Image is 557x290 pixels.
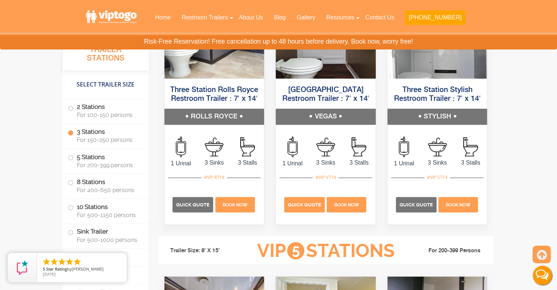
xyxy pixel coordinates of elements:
[528,261,557,290] button: Live Chat
[73,257,82,266] li: 
[164,239,246,261] li: Trailer Size: 8' X 15'
[313,172,338,182] div: #VIP V714
[57,257,66,266] li: 
[164,159,198,168] span: 1 Urinal
[65,257,74,266] li: 
[77,137,140,144] span: For 150-250 persons
[309,158,342,167] span: 3 Sinks
[284,201,326,208] a: Quick Quote
[149,10,176,26] a: Home
[276,109,376,125] h5: VEGAS
[438,201,479,208] a: Book Now
[342,158,376,167] span: 3 Stalls
[223,202,248,207] span: Book Now
[400,10,471,29] a: [PHONE_NUMBER]
[176,202,209,207] span: Quick Quote
[176,10,233,26] a: Restroom Trailers
[287,136,298,157] img: an icon of urinal
[387,159,421,168] span: 1 Urinal
[394,86,481,103] a: Three Station Stylish Restroom Trailer : 7′ x 14′
[63,74,149,95] h4: Select Trailer Size
[282,86,369,103] a: [GEOGRAPHIC_DATA] Restroom Trailer : 7′ x 14′
[291,10,321,26] a: Gallery
[396,201,438,208] a: Quick Quote
[405,10,465,25] button: [PHONE_NUMBER]
[170,86,258,103] a: Three Station Rolls Royce Restroom Trailer : 7′ x 14′
[68,249,144,264] label: Bunk Suite Trailer
[50,257,59,266] li: 
[245,241,406,261] h3: VIP Stations
[68,124,144,147] label: 3 Stations
[400,202,433,207] span: Quick Quote
[214,201,256,208] a: Book Now
[268,10,291,26] a: Blog
[287,242,304,259] span: 5
[176,136,186,157] img: an icon of urinal
[387,109,487,125] h5: STYLISH
[316,137,335,156] img: an icon of sink
[164,109,264,125] h5: ROLLS ROYCE
[326,201,367,208] a: Book Now
[421,158,454,167] span: 3 Sinks
[197,158,231,167] span: 3 Sinks
[463,137,478,156] img: an icon of stall
[321,10,360,26] a: Resources
[77,186,140,193] span: For 400-650 persons
[77,211,140,218] span: For 500-1150 persons
[428,137,447,156] img: an icon of sink
[77,236,140,243] span: For 500-1000 persons
[43,266,45,272] span: 5
[68,174,144,197] label: 8 Stations
[77,162,140,169] span: For 200-399 persons
[68,149,144,172] label: 5 Stations
[454,158,487,167] span: 3 Stalls
[63,35,149,70] h3: All Restroom Trailer Stations
[205,137,223,156] img: an icon of sink
[233,10,268,26] a: About Us
[72,266,104,272] span: [PERSON_NAME]
[172,201,214,208] a: Quick Quote
[43,267,121,272] span: by
[46,266,67,272] span: Star Rating
[68,99,144,122] label: 2 Stations
[334,202,359,207] span: Book Now
[77,112,140,119] span: For 100-150 persons
[240,137,255,156] img: an icon of stall
[15,260,30,275] img: Review Rating
[360,10,400,26] a: Contact Us
[42,257,51,266] li: 
[399,136,409,157] img: an icon of urinal
[406,246,488,255] li: For 200-399 Persons
[446,202,471,207] span: Book Now
[68,224,144,246] label: Sink Trailer
[43,271,56,277] span: [DATE]
[231,158,264,167] span: 3 Stalls
[68,199,144,221] label: 10 Stations
[201,172,227,182] div: #VIP R714
[276,159,309,168] span: 1 Urinal
[288,202,321,207] span: Quick Quote
[352,137,366,156] img: an icon of stall
[424,172,450,182] div: #VIP S714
